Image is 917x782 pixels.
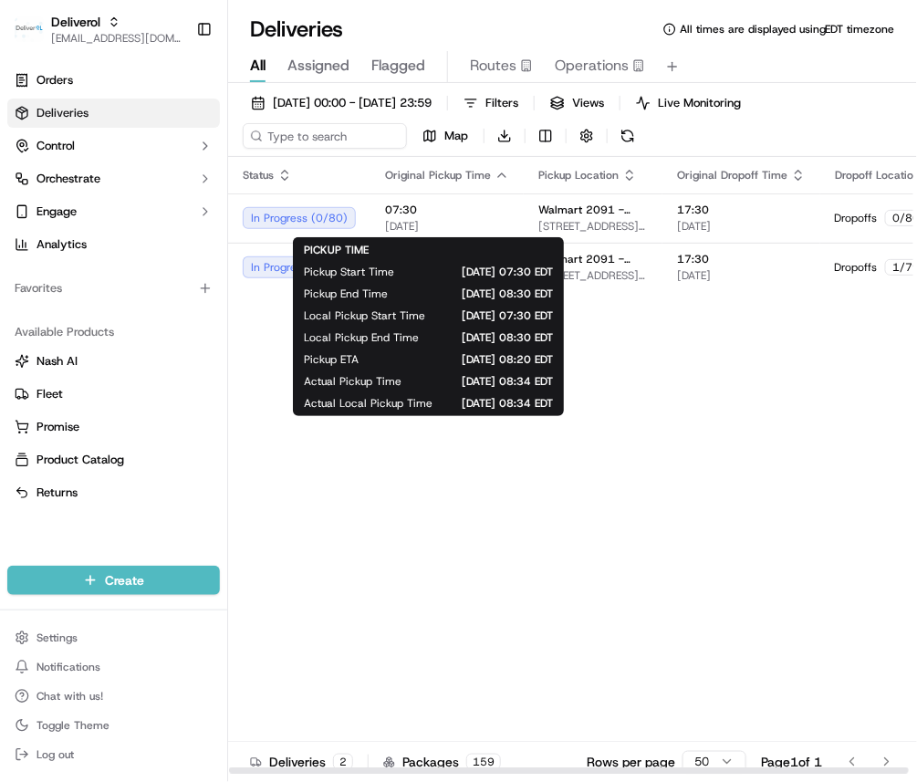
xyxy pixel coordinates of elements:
a: Nash AI [15,353,213,370]
button: Promise [7,412,220,442]
div: 2 [333,754,353,770]
a: Promise [15,419,213,435]
span: • [151,283,158,297]
span: [DATE] 08:30 EDT [417,287,553,301]
span: Walmart 2091 - [MEDICAL_DATA], [GEOGRAPHIC_DATA] [538,203,648,217]
input: Got a question? Start typing here... [47,118,328,137]
div: Page 1 of 1 [761,753,822,771]
span: [PERSON_NAME] [57,283,148,297]
span: • [141,332,148,347]
span: Orders [36,72,73,89]
span: Operations [555,55,629,77]
span: [STREET_ADDRESS][MEDICAL_DATA] [538,219,648,234]
button: Map [414,123,476,149]
button: Notifications [7,654,220,680]
span: Returns [36,485,78,501]
a: Deliveries [7,99,220,128]
img: Chris Sexton [18,266,47,295]
span: [DATE] 00:00 - [DATE] 23:59 [273,95,432,111]
div: 159 [466,754,501,770]
img: 1736555255976-a54dd68f-1ca7-489b-9aae-adbdc363a1c4 [18,174,51,207]
span: Local Pickup Start Time [304,308,425,323]
span: Pickup ETA [304,352,359,367]
span: [DATE] 07:30 EDT [454,308,553,323]
span: Pylon [182,453,221,466]
div: 💻 [154,410,169,424]
button: Create [7,566,220,595]
span: 17:30 [677,252,806,266]
img: 4920774857489_3d7f54699973ba98c624_72.jpg [38,174,71,207]
span: Toggle Theme [36,718,109,733]
span: Pickup End Time [304,287,388,301]
span: Dropoffs [835,260,878,275]
div: Available Products [7,318,220,347]
span: Deliveries [36,105,89,121]
input: Type to search [243,123,407,149]
span: [DATE] [677,268,806,283]
span: Actual Local Pickup Time [304,396,432,411]
div: Start new chat [82,174,299,193]
button: See all [283,234,332,255]
span: Original Dropoff Time [677,168,787,182]
a: Orders [7,66,220,95]
span: Local Pickup End Time [304,330,419,345]
span: Live Monitoring [658,95,741,111]
a: 📗Knowledge Base [11,401,147,433]
a: Fleet [15,386,213,402]
span: Orchestrate [36,171,100,187]
button: Views [542,90,612,116]
button: Log out [7,742,220,767]
button: [EMAIL_ADDRESS][DOMAIN_NAME] [51,31,182,46]
button: Start new chat [310,180,332,202]
div: Packages [383,753,501,771]
span: Status [243,168,274,182]
span: [DATE] [162,283,199,297]
button: Fleet [7,380,220,409]
span: Fleet [36,386,63,402]
span: Filters [485,95,518,111]
span: Notifications [36,660,100,674]
span: Actual Pickup Time [304,374,401,389]
span: Promise [36,419,79,435]
button: Settings [7,625,220,651]
a: Returns [15,485,213,501]
span: [DATE] 08:34 EDT [431,374,553,389]
span: [DATE] [677,219,806,234]
button: Engage [7,197,220,226]
span: Dropoffs [835,211,878,225]
button: Toggle Theme [7,713,220,738]
div: 📗 [18,410,33,424]
p: Welcome 👋 [18,73,332,102]
span: Walmart 2091 - [MEDICAL_DATA], [GEOGRAPHIC_DATA] [538,252,648,266]
span: Pickup Start Time [304,265,394,279]
span: Flagged [371,55,425,77]
button: DeliverolDeliverol[EMAIL_ADDRESS][DOMAIN_NAME] [7,7,189,51]
a: Powered byPylon [129,452,221,466]
span: 17:30 [677,203,806,217]
span: Map [444,128,468,144]
span: API Documentation [172,408,293,426]
span: [DATE] 07:30 EDT [423,265,553,279]
div: Past conversations [18,237,122,252]
span: Create [105,571,144,589]
span: Log out [36,747,74,762]
img: Faraz Last Mile [18,315,47,344]
button: Deliverol [51,13,100,31]
span: [DATE] 08:20 EDT [388,352,553,367]
button: Nash AI [7,347,220,376]
button: Filters [455,90,526,116]
a: 💻API Documentation [147,401,300,433]
span: Assigned [287,55,349,77]
div: Deliveries [250,753,353,771]
span: Original Pickup Time [385,168,491,182]
span: PICKUP TIME [304,243,369,257]
span: [DATE] [385,219,509,234]
h1: Deliveries [250,15,343,44]
span: Pickup Location [538,168,619,182]
span: Chat with us! [36,689,103,704]
a: Product Catalog [15,452,213,468]
span: [DATE] 08:34 EDT [462,396,553,411]
a: Analytics [7,230,220,259]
